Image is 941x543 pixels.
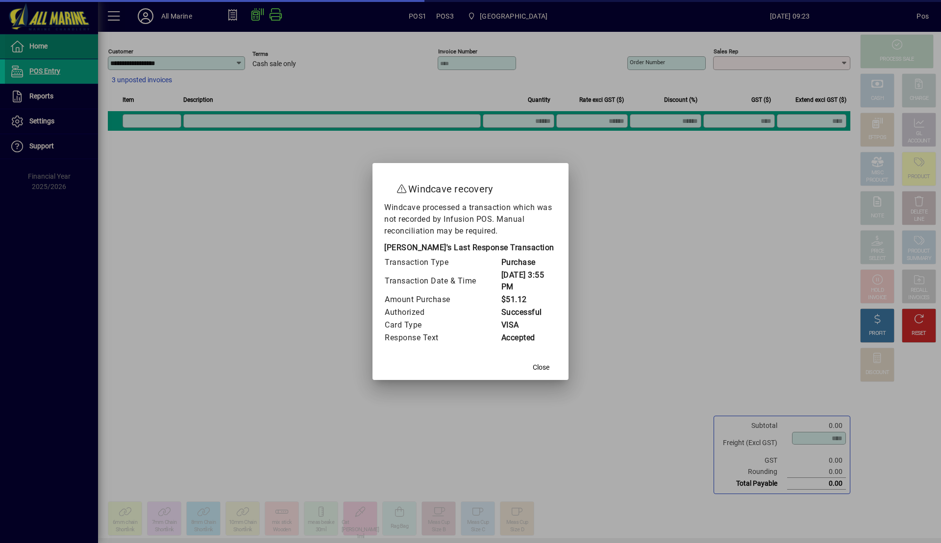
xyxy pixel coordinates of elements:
td: Purchase [501,256,557,269]
td: VISA [501,319,557,331]
td: Card Type [384,319,501,331]
div: Windcave processed a transaction which was not recorded by Infusion POS. Manual reconciliation ma... [384,202,557,344]
td: Successful [501,306,557,319]
button: Close [525,358,557,376]
td: [DATE] 3:55 PM [501,269,557,293]
span: Close [533,362,549,373]
td: Authorized [384,306,501,319]
td: Transaction Date & Time [384,269,501,293]
td: Amount Purchase [384,293,501,306]
td: $51.12 [501,293,557,306]
td: Transaction Type [384,256,501,269]
h2: Windcave recovery [384,173,557,201]
div: [PERSON_NAME]'s Last Response Transaction [384,242,557,256]
td: Accepted [501,331,557,344]
td: Response Text [384,331,501,344]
